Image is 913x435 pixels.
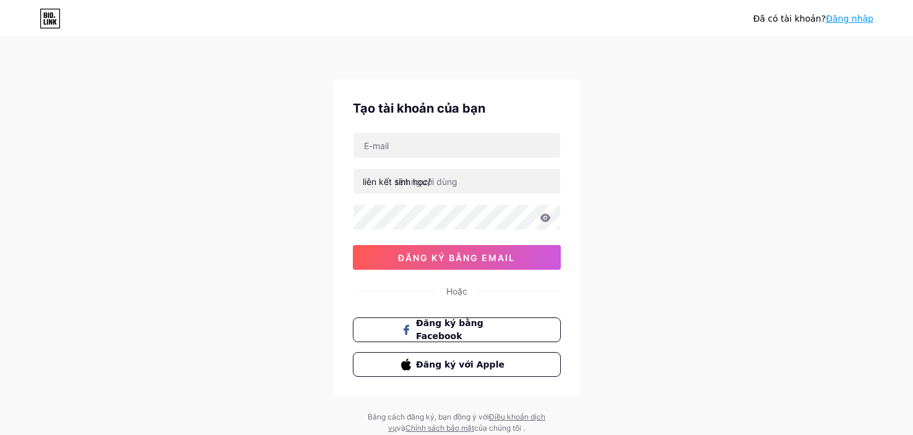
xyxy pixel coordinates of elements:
[363,176,431,187] font: liên kết sinh học/
[446,286,467,296] font: Hoặc
[353,169,560,194] input: tên người dùng
[474,423,525,433] font: của chúng tôi .
[353,101,485,116] font: Tạo tài khoản của bạn
[416,318,483,341] font: Đăng ký bằng Facebook
[398,252,515,263] font: đăng ký bằng email
[826,14,873,24] a: Đăng nhập
[397,423,405,433] font: và
[353,352,561,377] button: Đăng ký với Apple
[405,423,474,433] a: Chính sách bảo mật
[353,245,561,270] button: đăng ký bằng email
[353,317,561,342] button: Đăng ký bằng Facebook
[368,412,489,421] font: Bằng cách đăng ký, bạn đồng ý với
[416,360,504,369] font: Đăng ký với Apple
[753,14,826,24] font: Đã có tài khoản?
[353,133,560,158] input: E-mail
